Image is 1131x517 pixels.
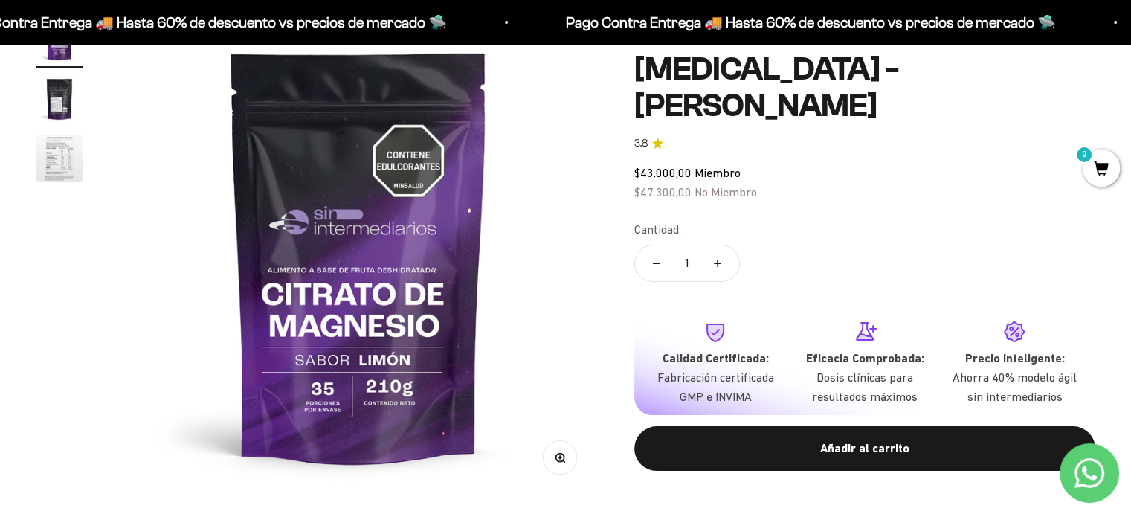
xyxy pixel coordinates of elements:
mark: 0 [1075,146,1093,164]
span: $43.000,00 [634,167,692,180]
p: Pago Contra Entrega 🚚 Hasta 60% de descuento vs precios de mercado 🛸 [434,10,924,34]
label: Cantidad: [634,220,681,240]
a: 0 [1083,161,1120,178]
strong: Precio Inteligente: [964,352,1064,366]
p: Ahorra 40% modelo ágil sin intermediarios [952,368,1077,406]
a: 3.83.8 de 5.0 estrellas [634,135,1095,152]
img: Citrato de Magnesio - Sabor Limón [119,16,599,495]
button: Aumentar cantidad [696,246,739,282]
strong: Eficacia Comprobada: [806,352,924,366]
img: Citrato de Magnesio - Sabor Limón [36,135,83,182]
p: Fabricación certificada GMP e INVIMA [652,368,778,406]
button: Añadir al carrito [634,427,1095,472]
span: $47.300,00 [634,185,692,199]
span: No Miembro [695,185,757,199]
img: Citrato de Magnesio - Sabor Limón [36,75,83,123]
strong: Calidad Certificada: [662,352,768,366]
button: Ir al artículo 2 [36,75,83,127]
button: Ir al artículo 3 [36,135,83,187]
p: Dosis clínicas para resultados máximos [802,368,928,406]
h1: [MEDICAL_DATA] - [PERSON_NAME] [634,52,1095,124]
button: Reducir cantidad [635,246,678,282]
div: Añadir al carrito [664,440,1066,459]
span: 3.8 [634,135,648,152]
span: Miembro [695,167,741,180]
